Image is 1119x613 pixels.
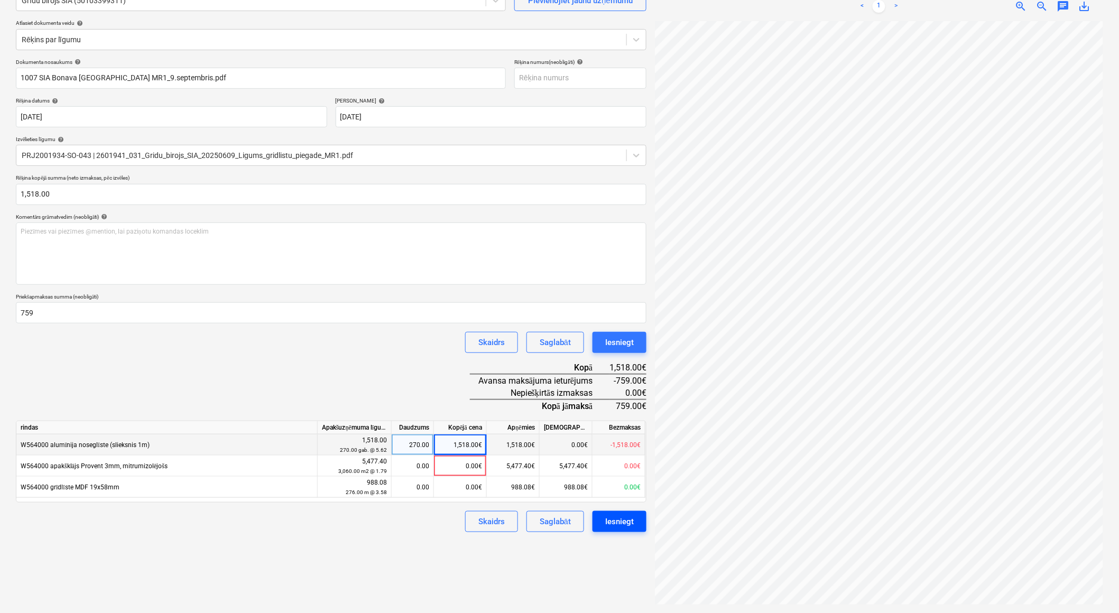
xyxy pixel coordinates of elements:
[434,456,487,477] div: 0.00€
[56,136,64,143] span: help
[540,336,571,349] div: Saglabāt
[465,511,518,532] button: Skaidrs
[21,484,119,491] span: W564000 grīdlīste MDF 19x58mm
[434,477,487,498] div: 0.00€
[540,421,593,434] div: [DEMOGRAPHIC_DATA] izmaksas
[16,184,646,205] input: Rēķina kopējā summa (neto izmaksas, pēc izvēles)
[575,59,583,65] span: help
[605,515,634,528] div: Iesniegt
[322,435,387,455] div: 1,518.00
[593,511,646,532] button: Iesniegt
[605,336,634,349] div: Iesniegt
[470,400,609,412] div: Kopā jāmaksā
[540,456,593,477] div: 5,477.40€
[593,456,645,477] div: 0.00€
[465,332,518,353] button: Skaidrs
[50,98,58,104] span: help
[322,457,387,476] div: 5,477.40
[609,400,646,412] div: 759.00€
[514,59,646,66] div: Rēķina numurs (neobligāti)
[16,59,506,66] div: Dokumenta nosaukums
[540,477,593,498] div: 988.08€
[593,477,645,498] div: 0.00€
[526,332,584,353] button: Saglabāt
[609,374,646,387] div: -759.00€
[338,468,387,474] small: 3,060.00 m2 @ 1.79
[470,361,609,374] div: Kopā
[514,68,646,89] input: Rēķina numurs
[16,421,318,434] div: rindas
[526,511,584,532] button: Saglabāt
[16,293,646,302] p: Priekšapmaksas summa (neobligāti)
[75,20,83,26] span: help
[16,213,646,220] div: Komentārs grāmatvedim (neobligāti)
[21,462,168,470] span: W564000 apakšklājs Provent 3mm, mitrumizolējošs
[16,106,327,127] input: Rēķina datums nav norādīts
[336,106,647,127] input: Izpildes datums nav norādīts
[392,421,434,434] div: Daudzums
[609,387,646,400] div: 0.00€
[593,434,645,456] div: -1,518.00€
[16,174,646,183] p: Rēķina kopējā summa (neto izmaksas, pēc izvēles)
[487,434,540,456] div: 1,518.00€
[487,477,540,498] div: 988.08€
[396,477,429,498] div: 0.00
[478,336,505,349] div: Skaidrs
[346,489,387,495] small: 276.00 m @ 3.58
[99,213,107,220] span: help
[593,332,646,353] button: Iesniegt
[16,20,646,26] div: Atlasiet dokumenta veidu
[336,97,647,104] div: [PERSON_NAME]
[609,361,646,374] div: 1,518.00€
[434,421,487,434] div: Kopējā cena
[487,456,540,477] div: 5,477.40€
[478,515,505,528] div: Skaidrs
[1066,562,1119,613] iframe: Chat Widget
[593,421,645,434] div: Bezmaksas
[16,136,646,143] div: Izvēlieties līgumu
[434,434,487,456] div: 1,518.00€
[322,478,387,497] div: 988.08
[487,421,540,434] div: Apņēmies
[470,387,609,400] div: Nepiešķirtās izmaksas
[540,515,571,528] div: Saglabāt
[72,59,81,65] span: help
[16,68,506,89] input: Dokumenta nosaukums
[21,441,150,449] span: W564000 alumīnija noseglīste (slieksnis 1m)
[470,374,609,387] div: Avansa maksājuma ieturējums
[396,434,429,456] div: 270.00
[340,447,387,453] small: 270.00 gab. @ 5.62
[377,98,385,104] span: help
[318,421,392,434] div: Apakšuzņēmuma līgums
[396,456,429,477] div: 0.00
[16,97,327,104] div: Rēķina datums
[16,302,646,323] input: Priekšapmaksas summa
[540,434,593,456] div: 0.00€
